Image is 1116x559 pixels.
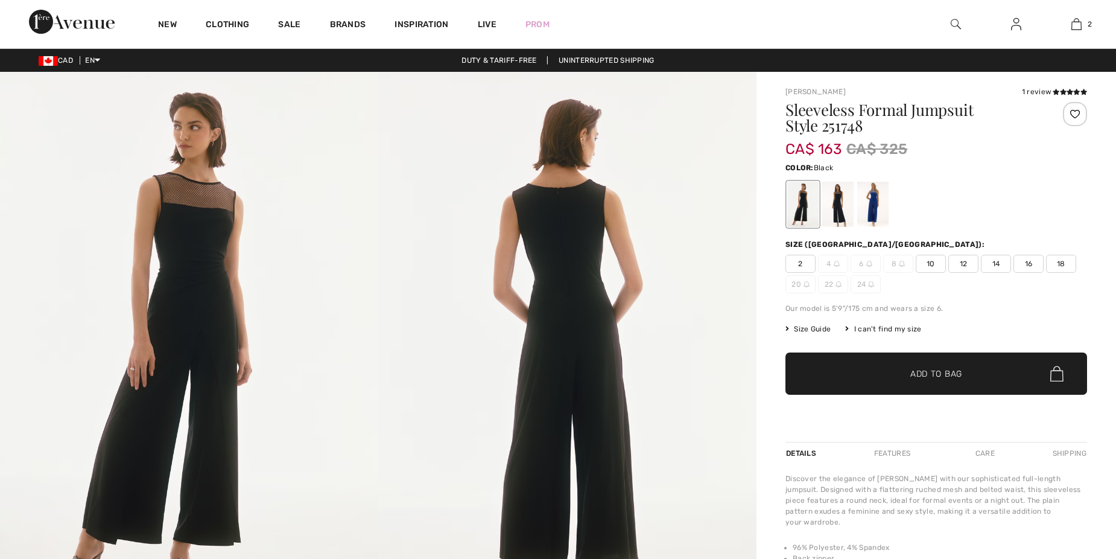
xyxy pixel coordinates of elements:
[29,10,115,34] img: 1ère Avenue
[39,56,58,66] img: Canadian Dollar
[39,56,78,65] span: CAD
[785,353,1087,395] button: Add to Bag
[785,239,987,250] div: Size ([GEOGRAPHIC_DATA]/[GEOGRAPHIC_DATA]):
[864,442,921,464] div: Features
[785,88,846,96] a: [PERSON_NAME]
[785,129,842,158] span: CA$ 163
[814,164,834,172] span: Black
[1071,17,1082,31] img: My Bag
[785,442,819,464] div: Details
[835,281,842,287] img: ring-m.svg
[785,303,1087,314] div: Our model is 5'9"/175 cm and wears a size 6.
[818,275,848,293] span: 22
[85,56,100,65] span: EN
[851,275,881,293] span: 24
[965,442,1005,464] div: Care
[785,164,814,172] span: Color:
[804,281,810,287] img: ring-m.svg
[785,324,831,334] span: Size Guide
[1047,17,1106,31] a: 2
[1013,255,1044,273] span: 16
[785,102,1037,133] h1: Sleeveless Formal Jumpsuit Style 251748
[834,261,840,267] img: ring-m.svg
[206,19,249,32] a: Clothing
[910,368,962,380] span: Add to Bag
[158,19,177,32] a: New
[1011,17,1021,31] img: My Info
[981,255,1011,273] span: 14
[793,542,1087,553] li: 96% Polyester, 4% Spandex
[857,182,889,227] div: Royal Sapphire 163
[916,255,946,273] span: 10
[868,281,874,287] img: ring-m.svg
[1001,17,1031,32] a: Sign In
[1022,86,1087,97] div: 1 review
[866,261,872,267] img: ring-m.svg
[948,255,978,273] span: 12
[478,18,496,31] a: Live
[846,138,907,160] span: CA$ 325
[822,182,854,227] div: Midnight Blue
[899,261,905,267] img: ring-m.svg
[785,275,816,293] span: 20
[785,473,1087,528] div: Discover the elegance of [PERSON_NAME] with our sophisticated full-length jumpsuit. Designed with...
[395,19,448,32] span: Inspiration
[1088,19,1092,30] span: 2
[951,17,961,31] img: search the website
[851,255,881,273] span: 6
[278,19,300,32] a: Sale
[845,324,921,334] div: I can't find my size
[525,18,550,31] a: Prom
[1050,442,1087,464] div: Shipping
[1046,255,1076,273] span: 18
[785,255,816,273] span: 2
[818,255,848,273] span: 4
[1050,366,1064,382] img: Bag.svg
[330,19,366,32] a: Brands
[787,182,819,227] div: Black
[883,255,913,273] span: 8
